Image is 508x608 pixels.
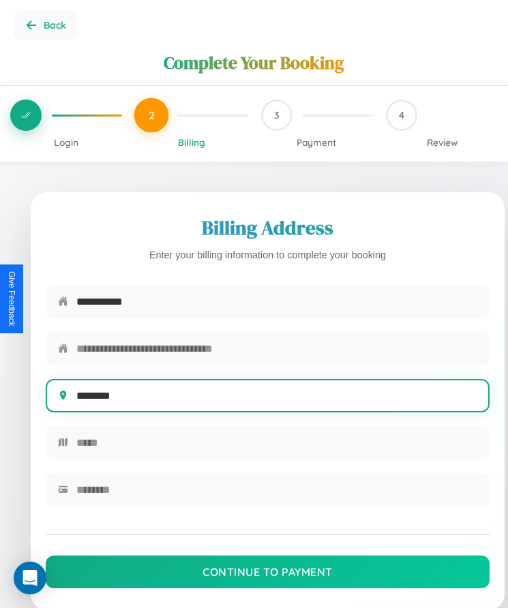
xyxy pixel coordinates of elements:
button: Continue to Payment [46,556,490,588]
p: Enter your billing information to complete your booking [46,247,490,264]
button: Go back [14,10,77,40]
span: 3 [274,109,280,121]
span: 2 [148,108,154,122]
h2: Billing Address [46,214,490,241]
div: Open Intercom Messenger [14,562,46,594]
div: Give Feedback [7,271,16,326]
span: Billing [178,136,205,148]
h1: Complete Your Booking [164,50,344,75]
span: Payment [297,136,336,148]
span: Review [427,136,458,148]
span: 4 [399,109,404,121]
span: Login [54,136,78,148]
